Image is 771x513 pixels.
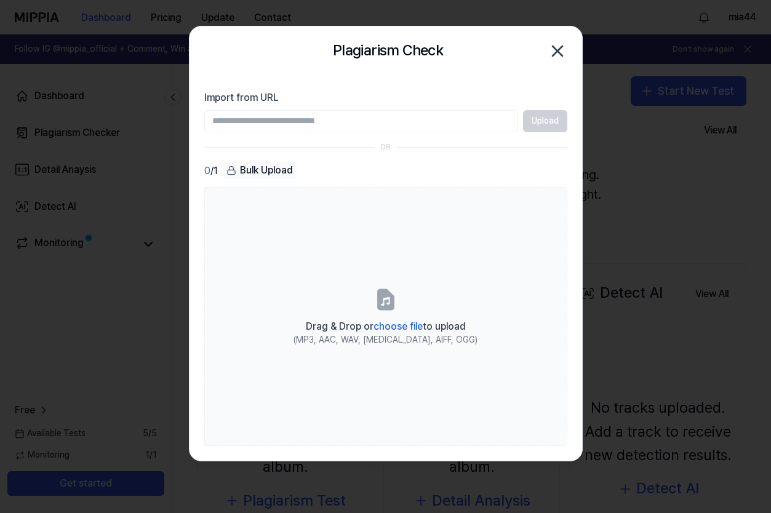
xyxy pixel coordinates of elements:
[223,162,297,180] button: Bulk Upload
[374,320,423,332] span: choose file
[204,90,567,105] label: Import from URL
[306,320,466,332] span: Drag & Drop or to upload
[204,164,210,178] span: 0
[333,39,443,62] h2: Plagiarism Check
[294,334,477,346] div: (MP3, AAC, WAV, [MEDICAL_DATA], AIFF, OGG)
[380,142,391,153] div: OR
[204,162,218,180] div: / 1
[223,162,297,179] div: Bulk Upload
